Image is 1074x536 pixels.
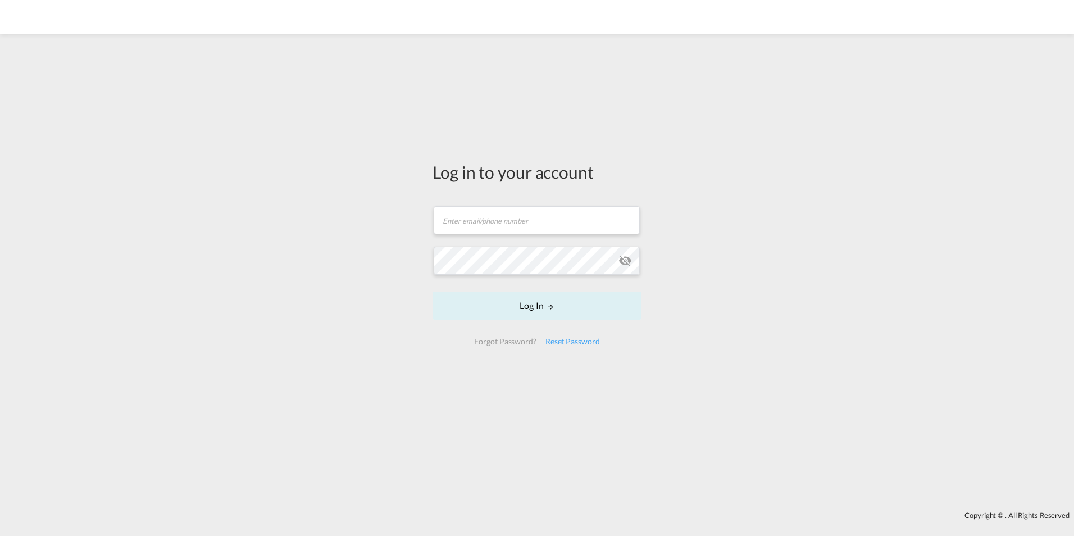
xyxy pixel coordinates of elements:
[434,206,640,234] input: Enter email/phone number
[541,331,604,352] div: Reset Password
[470,331,540,352] div: Forgot Password?
[618,254,632,267] md-icon: icon-eye-off
[433,292,641,320] button: LOGIN
[433,160,641,184] div: Log in to your account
